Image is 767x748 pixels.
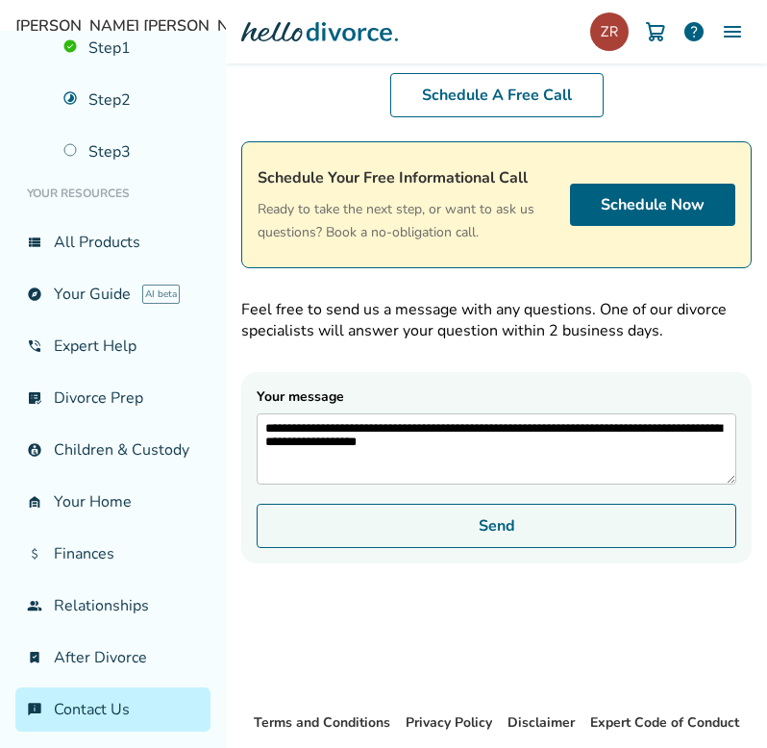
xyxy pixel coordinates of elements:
label: Your message [257,387,736,485]
a: Expert Code of Conduct [590,713,739,732]
a: exploreYour GuideAI beta [15,272,210,316]
iframe: Chat Widget [671,656,767,748]
a: Privacy Policy [406,713,492,732]
a: account_childChildren & Custody [15,428,210,472]
button: Send [257,504,736,548]
img: Cart [644,20,667,43]
span: garage_home [27,494,42,510]
a: help [682,20,705,43]
span: explore [27,287,42,302]
span: account_child [27,442,42,458]
h4: Schedule Your Free Informational Call [258,165,555,190]
img: Menu [721,20,744,43]
span: group [27,598,42,613]
span: attach_money [27,546,42,561]
a: chat_infoContact Us [15,687,210,732]
a: Step1 [52,26,210,70]
a: view_listAll Products [15,220,210,264]
a: list_alt_checkDivorce Prep [15,376,210,420]
a: Step3 [52,130,210,174]
a: garage_homeYour Home [15,480,210,524]
a: bookmark_checkAfter Divorce [15,636,210,680]
span: bookmark_check [27,650,42,665]
img: zrhee@yahoo.com [590,12,629,51]
span: [PERSON_NAME] [PERSON_NAME] [15,15,752,37]
span: list_alt_check [27,390,42,406]
p: Feel free to send us a message with any questions. One of our divorce specialists will answer you... [241,299,752,341]
span: chat_info [27,702,42,717]
a: Step2 [52,78,210,122]
li: Your Resources [15,174,210,212]
a: attach_moneyFinances [15,532,210,576]
textarea: Your message [257,413,736,485]
li: Disclaimer [507,711,575,735]
span: view_list [27,235,42,250]
a: groupRelationships [15,584,210,628]
a: Terms and Conditions [254,713,390,732]
a: Schedule Now [570,184,735,226]
div: Ready to take the next step, or want to ask us questions? Book a no-obligation call. [258,165,555,244]
span: phone_in_talk [27,338,42,354]
span: AI beta [142,285,180,304]
a: phone_in_talkExpert Help [15,324,210,368]
a: Schedule A Free Call [390,73,604,117]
